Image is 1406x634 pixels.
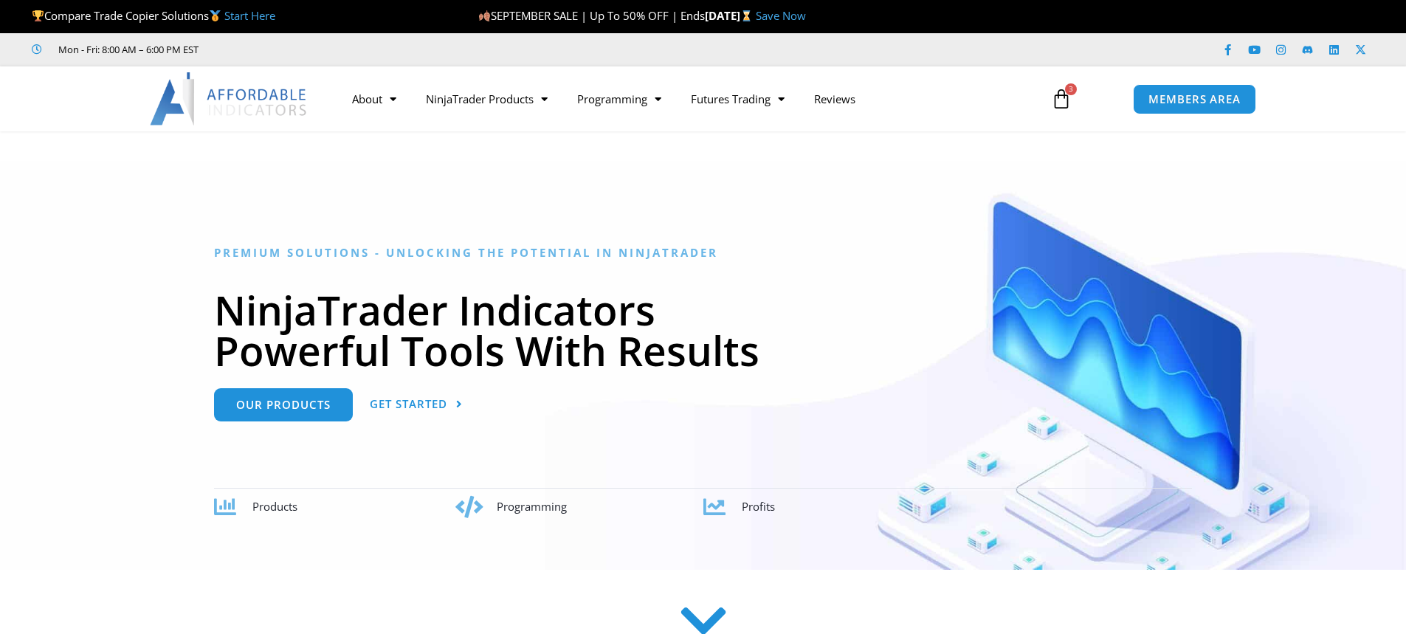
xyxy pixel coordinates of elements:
a: About [337,82,411,116]
img: ⌛ [741,10,752,21]
a: Start Here [224,8,275,23]
strong: [DATE] [705,8,756,23]
h6: Premium Solutions - Unlocking the Potential in NinjaTrader [214,246,1192,260]
span: Our Products [236,399,331,410]
a: Get Started [370,388,463,421]
span: Products [252,499,297,514]
img: 🏆 [32,10,44,21]
img: LogoAI | Affordable Indicators – NinjaTrader [150,72,309,125]
span: Programming [497,499,567,514]
span: Mon - Fri: 8:00 AM – 6:00 PM EST [55,41,199,58]
a: Futures Trading [676,82,799,116]
nav: Menu [337,82,1034,116]
img: 🥇 [210,10,221,21]
a: MEMBERS AREA [1133,84,1256,114]
a: 3 [1029,77,1094,120]
a: NinjaTrader Products [411,82,562,116]
a: Our Products [214,388,353,421]
span: SEPTEMBER SALE | Up To 50% OFF | Ends [478,8,705,23]
a: Reviews [799,82,870,116]
span: Compare Trade Copier Solutions [32,8,275,23]
h1: NinjaTrader Indicators Powerful Tools With Results [214,289,1192,371]
a: Programming [562,82,676,116]
iframe: Customer reviews powered by Trustpilot [219,42,441,57]
img: 🍂 [479,10,490,21]
span: MEMBERS AREA [1148,94,1241,105]
a: Save Now [756,8,806,23]
span: Get Started [370,399,447,410]
span: 3 [1065,83,1077,95]
span: Profits [742,499,775,514]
